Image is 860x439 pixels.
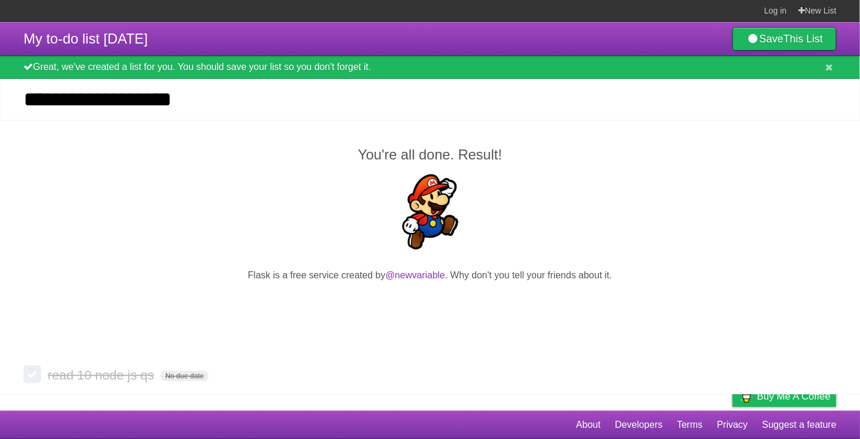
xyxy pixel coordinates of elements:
a: Suggest a feature [762,414,836,436]
a: Buy me a coffee [732,385,836,407]
a: Developers [615,414,662,436]
img: Buy me a coffee [738,386,754,406]
iframe: X Post Button [409,297,451,314]
a: Terms [677,414,703,436]
b: This List [784,33,823,45]
span: read 10 node js qs [48,368,157,383]
h2: You're all done. Result! [24,144,836,165]
label: Done [24,365,41,383]
a: Privacy [717,414,748,436]
span: Buy me a coffee [757,386,831,407]
span: No due date [160,371,208,381]
a: @newvariable [386,270,446,280]
a: About [576,414,601,436]
img: Super Mario [393,174,468,250]
p: Flask is a free service created by . Why don't you tell your friends about it. [24,268,836,282]
span: My to-do list [DATE] [24,31,148,46]
a: SaveThis List [732,27,836,51]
